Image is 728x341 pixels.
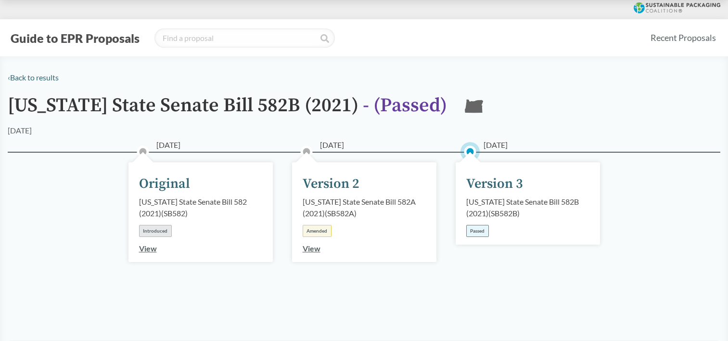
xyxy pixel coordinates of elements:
[156,139,180,151] span: [DATE]
[139,225,172,237] div: Introduced
[303,196,426,219] div: [US_STATE] State Senate Bill 582A (2021) ( SB582A )
[8,125,32,136] div: [DATE]
[154,28,335,48] input: Find a proposal
[8,95,447,125] h1: [US_STATE] State Senate Bill 582B (2021)
[484,139,508,151] span: [DATE]
[303,174,359,194] div: Version 2
[8,30,142,46] button: Guide to EPR Proposals
[8,73,59,82] a: ‹Back to results
[363,93,447,118] span: - ( Passed )
[466,196,589,219] div: [US_STATE] State Senate Bill 582B (2021) ( SB582B )
[139,196,262,219] div: [US_STATE] State Senate Bill 582 (2021) ( SB582 )
[139,174,190,194] div: Original
[466,225,489,237] div: Passed
[466,174,523,194] div: Version 3
[320,139,344,151] span: [DATE]
[139,244,157,253] a: View
[303,244,320,253] a: View
[303,225,332,237] div: Amended
[646,27,720,49] a: Recent Proposals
